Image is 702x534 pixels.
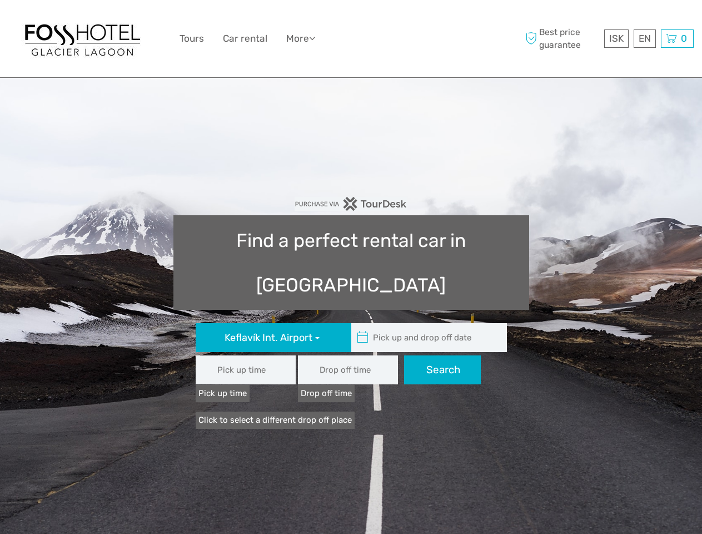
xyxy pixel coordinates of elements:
label: Drop off time [298,385,355,402]
a: Car rental [223,31,267,47]
span: Keflavík Int. Airport [225,332,312,344]
input: Pick up and drop off date [351,323,501,352]
a: Click to select a different drop off place [196,412,355,429]
h1: Find a perfect rental car in [GEOGRAPHIC_DATA] [173,215,529,310]
span: ISK [609,33,624,44]
img: 1303-6910c56d-1cb8-4c54-b886-5f11292459f5_logo_big.jpg [21,19,143,58]
a: More [286,31,315,47]
input: Drop off time [298,355,398,384]
input: Pick up time [196,355,296,384]
img: PurchaseViaTourDesk.png [295,197,407,211]
span: Best price guarantee [522,26,601,51]
span: 0 [679,33,689,44]
button: Keflavík Int. Airport [196,323,351,352]
a: Tours [180,31,204,47]
label: Pick up time [196,385,250,402]
div: EN [634,29,656,48]
button: Search [404,355,481,384]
